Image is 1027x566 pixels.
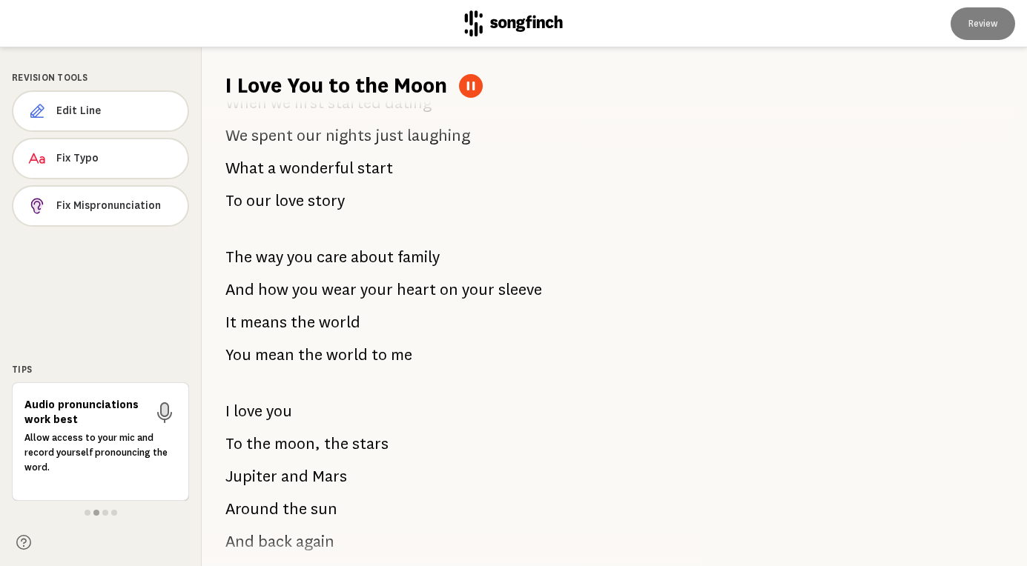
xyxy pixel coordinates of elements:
[291,307,315,337] span: the
[12,71,189,84] div: Revision Tools
[225,527,254,556] span: And
[328,88,381,118] span: started
[297,121,322,150] span: our
[225,88,267,118] span: When
[225,275,254,304] span: And
[275,186,304,216] span: love
[360,275,393,304] span: your
[385,88,432,118] span: dating
[24,398,147,427] h6: Audio pronunciations work best
[258,527,292,556] span: back
[312,462,347,491] span: Mars
[256,242,283,272] span: way
[12,363,189,376] div: Tips
[281,462,308,491] span: and
[951,7,1015,40] button: Review
[462,275,495,304] span: your
[225,153,264,183] span: What
[324,429,349,459] span: the
[271,88,291,118] span: we
[371,340,387,370] span: to
[225,429,242,459] span: To
[308,186,345,216] span: story
[352,429,389,459] span: stars
[280,153,354,183] span: wonderful
[292,275,318,304] span: you
[296,527,334,556] span: again
[240,307,287,337] span: means
[287,242,313,272] span: you
[225,396,230,426] span: I
[24,430,176,475] p: Allow access to your mic and record yourself pronouncing the word.
[357,153,393,183] span: start
[283,494,307,524] span: the
[246,429,271,459] span: the
[274,429,320,459] span: moon,
[498,275,542,304] span: sleeve
[375,121,403,150] span: just
[225,340,251,370] span: You
[225,494,279,524] span: Around
[225,121,248,150] span: We
[298,340,323,370] span: the
[294,88,324,118] span: first
[246,186,271,216] span: our
[322,275,357,304] span: wear
[255,340,294,370] span: mean
[391,340,412,370] span: me
[56,151,176,166] span: Fix Typo
[258,275,288,304] span: how
[311,494,337,524] span: sun
[397,242,440,272] span: family
[12,185,189,227] button: Fix Mispronunciation
[326,121,371,150] span: nights
[225,462,277,491] span: Jupiter
[397,275,436,304] span: heart
[268,153,276,183] span: a
[319,307,360,337] span: world
[440,275,458,304] span: on
[234,396,262,426] span: love
[225,242,252,272] span: The
[251,121,293,150] span: spent
[317,242,347,272] span: care
[56,199,176,213] span: Fix Mispronunciation
[225,71,447,101] h1: I Love You to the Moon
[266,396,292,426] span: you
[12,90,189,132] button: Edit Line
[225,307,237,337] span: It
[56,104,176,119] span: Edit Line
[12,138,189,179] button: Fix Typo
[326,340,368,370] span: world
[225,186,242,216] span: To
[351,242,394,272] span: about
[407,121,470,150] span: laughing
